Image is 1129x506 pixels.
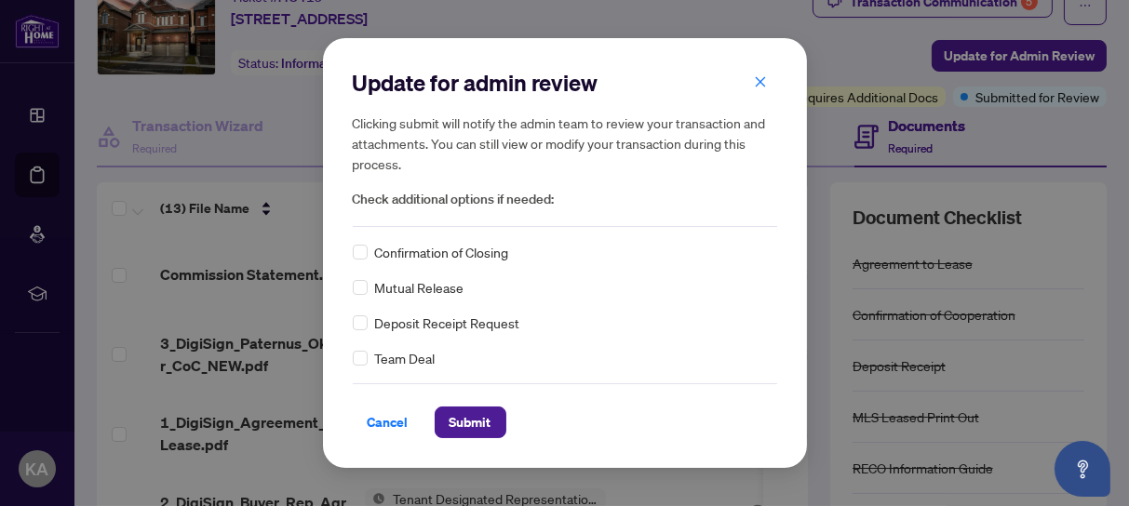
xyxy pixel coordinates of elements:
span: Cancel [368,407,409,437]
span: Confirmation of Closing [375,242,509,262]
span: Team Deal [375,348,436,368]
span: close [754,75,767,88]
h2: Update for admin review [353,68,777,98]
span: Submit [450,407,491,437]
button: Submit [435,406,506,438]
span: Mutual Release [375,277,464,298]
span: Deposit Receipt Request [375,313,520,333]
button: Open asap [1055,441,1110,497]
button: Cancel [353,406,423,438]
h5: Clicking submit will notify the admin team to review your transaction and attachments. You can st... [353,113,777,174]
span: Check additional options if needed: [353,189,777,210]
